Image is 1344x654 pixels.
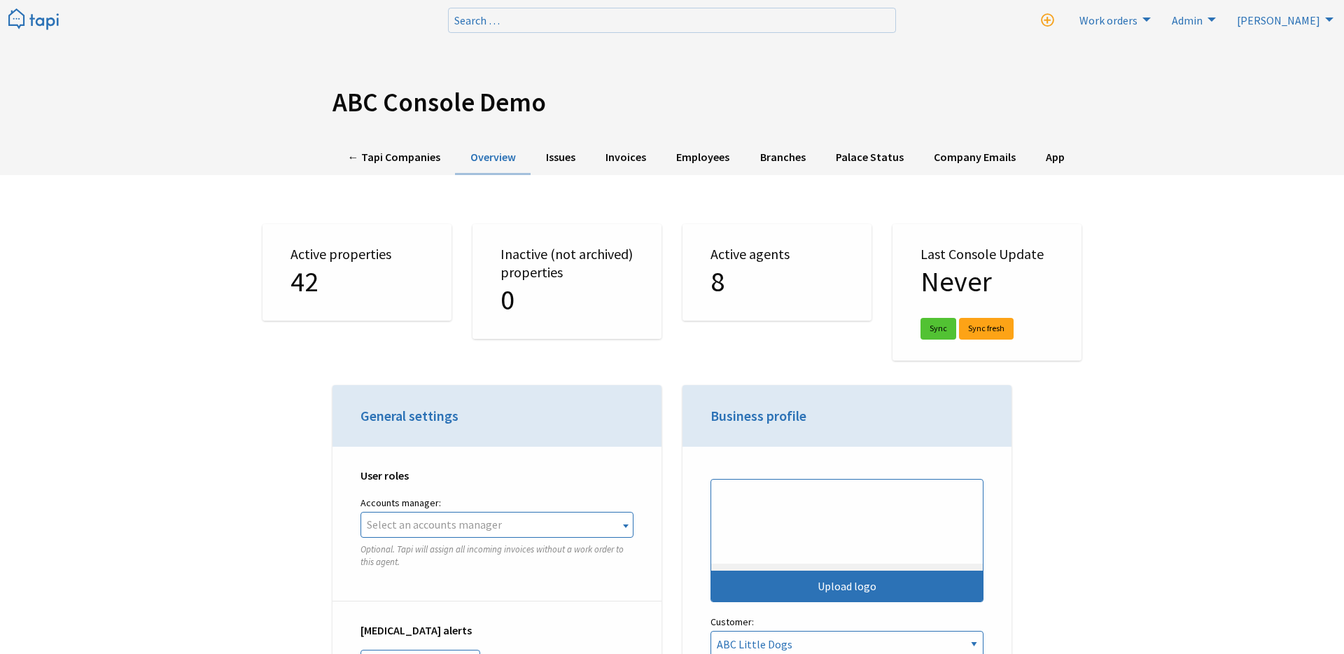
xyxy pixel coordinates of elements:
[290,264,318,299] span: 42
[332,141,455,175] a: ← Tapi Companies
[531,141,590,175] a: Issues
[1071,8,1154,31] a: Work orders
[959,318,1014,340] a: Sync fresh
[360,543,633,569] p: Optional. Tapi will assign all incoming invoices without a work order to this agent.
[360,623,472,637] strong: [MEDICAL_DATA] alerts
[710,479,983,602] button: Upload logo
[8,8,59,32] img: Tapi logo
[500,282,514,317] span: 0
[711,571,983,601] div: Upload logo
[1237,13,1320,27] span: [PERSON_NAME]
[1228,8,1337,31] a: [PERSON_NAME]
[455,141,531,175] a: Overview
[262,224,451,321] div: Active properties
[332,87,1011,118] h1: ABC Console Demo
[918,141,1030,175] a: Company Emails
[360,494,633,512] label: Accounts manager:
[1172,13,1203,27] span: Admin
[360,406,633,426] h3: General settings
[710,406,983,426] h3: Business profile
[454,13,500,27] span: Search …
[367,517,502,531] span: Select an accounts manager
[360,468,409,482] strong: User roles
[820,141,918,175] a: Palace Status
[1031,141,1080,175] a: App
[682,224,871,321] div: Active agents
[661,141,745,175] a: Employees
[892,224,1081,361] div: Last Console Update
[472,224,661,339] div: Inactive (not archived) properties
[710,264,724,299] span: 8
[745,141,820,175] a: Branches
[1041,14,1054,27] i: New work order
[920,264,992,299] span: Never
[920,318,956,340] a: Sync
[1079,13,1137,27] span: Work orders
[1163,8,1219,31] a: Admin
[591,141,661,175] a: Invoices
[1228,8,1337,31] li: Rebekah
